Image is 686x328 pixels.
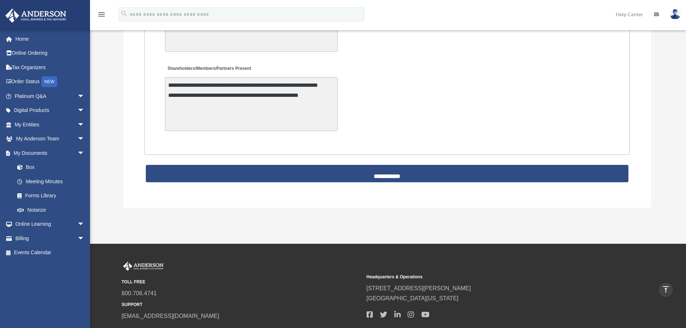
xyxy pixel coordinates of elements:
[5,89,95,103] a: Platinum Q&Aarrow_drop_down
[77,146,92,161] span: arrow_drop_down
[5,32,95,46] a: Home
[670,9,681,19] img: User Pic
[41,76,57,87] div: NEW
[165,64,253,74] label: Shareholders/Members/Partners Present
[5,60,95,75] a: Tax Organizers
[10,174,92,189] a: Meeting Minutes
[367,295,459,301] a: [GEOGRAPHIC_DATA][US_STATE]
[5,75,95,89] a: Order StatusNEW
[77,132,92,147] span: arrow_drop_down
[77,89,92,104] span: arrow_drop_down
[662,285,670,294] i: vertical_align_top
[97,10,106,19] i: menu
[77,103,92,118] span: arrow_drop_down
[5,246,95,260] a: Events Calendar
[3,9,68,23] img: Anderson Advisors Platinum Portal
[367,273,606,281] small: Headquarters & Operations
[5,46,95,60] a: Online Ordering
[122,290,157,296] a: 800.706.4741
[10,189,95,203] a: Forms Library
[77,117,92,132] span: arrow_drop_down
[5,146,95,160] a: My Documentsarrow_drop_down
[658,282,673,297] a: vertical_align_top
[5,217,95,232] a: Online Learningarrow_drop_down
[5,103,95,118] a: Digital Productsarrow_drop_down
[10,160,95,175] a: Box
[5,231,95,246] a: Billingarrow_drop_down
[122,262,165,271] img: Anderson Advisors Platinum Portal
[367,285,471,291] a: [STREET_ADDRESS][PERSON_NAME]
[122,278,362,286] small: TOLL FREE
[122,301,362,309] small: SUPPORT
[10,203,95,217] a: Notarize
[5,117,95,132] a: My Entitiesarrow_drop_down
[5,132,95,146] a: My Anderson Teamarrow_drop_down
[77,231,92,246] span: arrow_drop_down
[120,10,128,18] i: search
[97,13,106,19] a: menu
[122,313,219,319] a: [EMAIL_ADDRESS][DOMAIN_NAME]
[77,217,92,232] span: arrow_drop_down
